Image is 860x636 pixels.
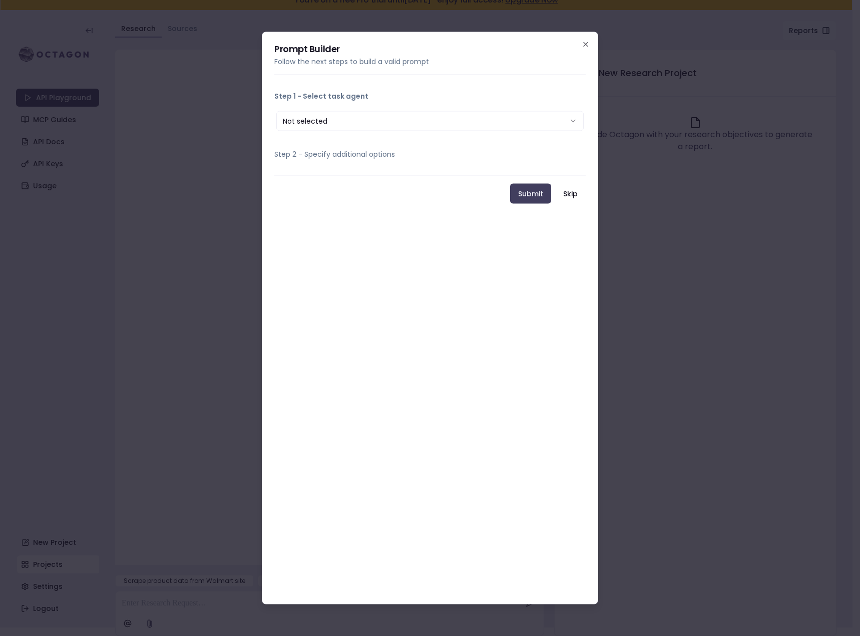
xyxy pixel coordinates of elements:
button: Step 1 - Select task agent [274,83,586,109]
button: Submit [510,184,551,204]
button: Step 2 - Specify additional options [274,141,586,167]
button: Skip [555,184,586,204]
div: Step 1 - Select task agent [274,109,586,133]
h2: Prompt Builder [274,45,586,54]
p: Follow the next steps to build a valid prompt [274,57,586,67]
